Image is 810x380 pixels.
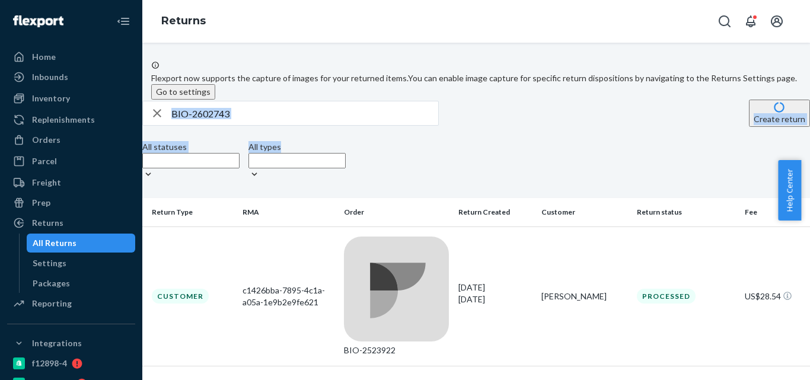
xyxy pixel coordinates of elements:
div: Home [32,51,56,63]
a: Orders [7,130,135,149]
ol: breadcrumbs [152,4,215,39]
div: BIO-2523922 [344,344,449,356]
a: Inbounds [7,68,135,87]
a: Replenishments [7,110,135,129]
div: Customer [152,289,209,304]
a: Prep [7,193,135,212]
th: Fee [740,198,810,226]
a: Parcel [7,152,135,171]
a: Settings [27,254,136,273]
div: All Returns [33,237,76,249]
div: [DATE] [458,282,531,305]
th: RMA [238,198,340,226]
div: Prep [32,197,50,209]
a: Packages [27,274,136,293]
input: Search returns by rma, id, tracking number [171,101,438,125]
div: f12898-4 [32,357,67,369]
button: Open Search Box [713,9,736,33]
a: f12898-4 [7,354,135,373]
div: Settings [33,257,66,269]
button: Help Center [778,160,801,221]
a: Home [7,47,135,66]
div: Processed [637,289,696,304]
button: Integrations [7,334,135,353]
div: Reporting [32,298,72,309]
td: US$28.54 [740,226,810,366]
p: [DATE] [458,293,531,305]
th: Order [339,198,454,226]
div: Orders [32,134,60,146]
th: Return status [632,198,740,226]
button: Close Navigation [111,9,135,33]
div: [PERSON_NAME] [541,290,627,302]
div: Integrations [32,337,82,349]
th: Return Type [142,198,238,226]
div: All statuses [142,141,240,153]
div: All types [248,141,346,153]
button: Open notifications [739,9,763,33]
div: Replenishments [32,114,95,126]
input: All types [248,153,346,168]
th: Customer [537,198,632,226]
img: Flexport logo [13,15,63,27]
a: All Returns [27,234,136,253]
div: Inbounds [32,71,68,83]
button: Create return [749,100,810,127]
a: Freight [7,173,135,192]
button: Open account menu [765,9,789,33]
a: Returns [161,14,206,27]
span: Flexport now supports the capture of images for your returned items. [151,73,408,83]
button: Go to settings [151,84,215,100]
a: Inventory [7,89,135,108]
div: Parcel [32,155,57,167]
a: Reporting [7,294,135,313]
div: Returns [32,217,63,229]
span: You can enable image capture for specific return dispositions by navigating to the Returns Settin... [408,73,797,83]
input: All statuses [142,153,240,168]
div: Inventory [32,92,70,104]
a: Returns [7,213,135,232]
div: c1426bba-7895-4c1a-a05a-1e9b2e9fe621 [243,285,335,308]
th: Return Created [454,198,536,226]
div: Freight [32,177,61,189]
div: Packages [33,277,70,289]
